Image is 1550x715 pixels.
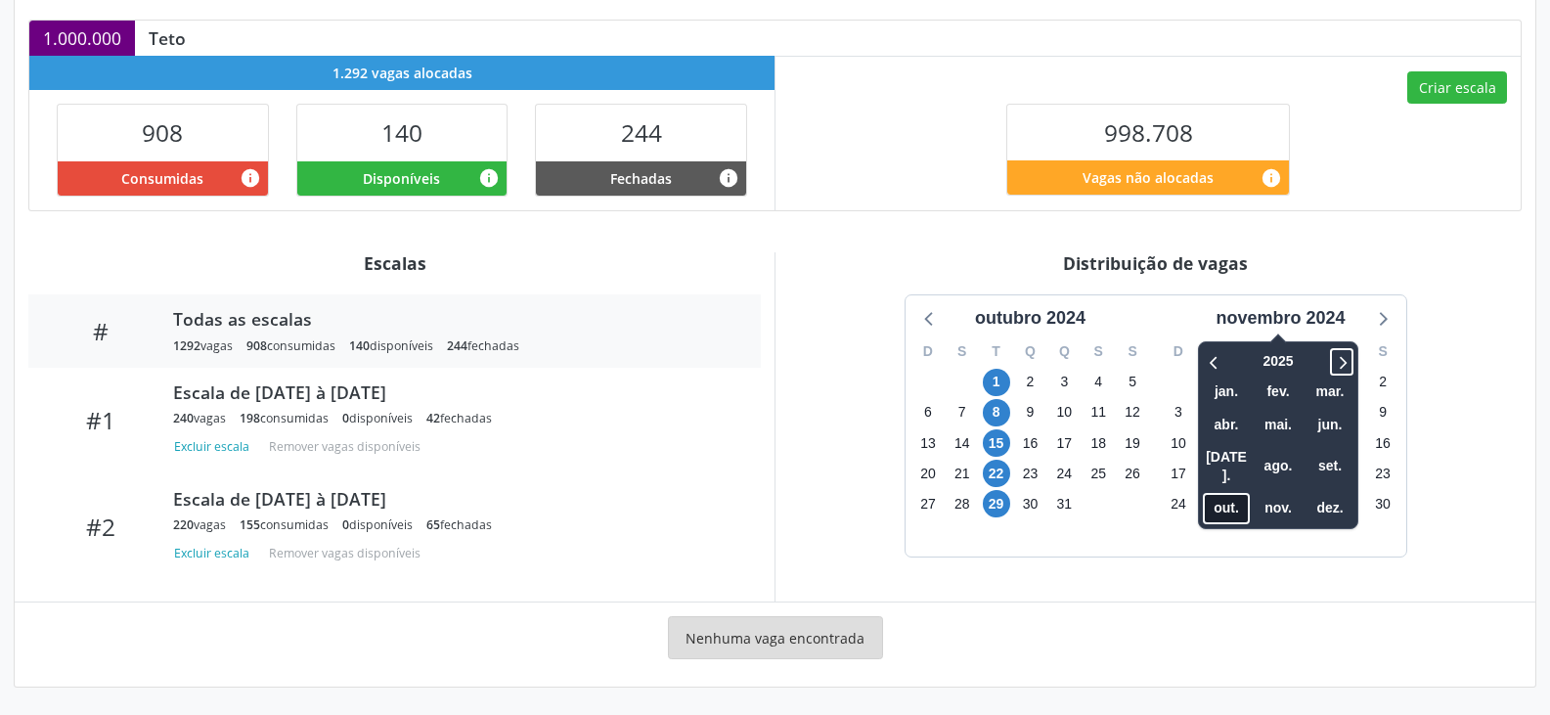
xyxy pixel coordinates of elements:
[240,516,260,533] span: 155
[1085,399,1112,426] span: sexta-feira, 11 de outubro de 2024
[1366,336,1400,367] div: S
[1119,429,1146,457] span: sábado, 19 de outubro de 2024
[173,540,257,566] button: Excluir escala
[914,460,942,487] span: domingo, 20 de outubro de 2024
[1050,460,1078,487] span: quinta-feira, 24 de outubro de 2024
[1013,336,1047,367] div: Q
[1369,369,1396,396] span: sábado, 2 de novembro de 2024
[1050,399,1078,426] span: quinta-feira, 10 de outubro de 2024
[363,168,440,189] span: Disponíveis
[1195,336,1229,367] div: S
[173,488,733,510] div: Escala de [DATE] à [DATE]
[945,336,979,367] div: S
[426,410,440,426] span: 42
[1369,399,1396,426] span: sábado, 9 de novembro de 2024
[1016,460,1043,487] span: quarta-feira, 23 de outubro de 2024
[1369,490,1396,517] span: sábado, 30 de novembro de 2024
[381,116,422,149] span: 140
[1369,460,1396,487] span: sábado, 23 de novembro de 2024
[914,429,942,457] span: domingo, 13 de outubro de 2024
[240,167,261,189] i: Vagas alocadas que possuem marcações associadas
[914,490,942,517] span: domingo, 27 de outubro de 2024
[1306,451,1353,481] span: setembro 2000
[1047,336,1082,367] div: Q
[983,429,1010,457] span: terça-feira, 15 de outubro de 2024
[1165,429,1192,457] span: domingo, 10 de novembro de 2024
[983,369,1010,396] span: terça-feira, 1 de outubro de 2024
[911,336,946,367] div: D
[1082,336,1116,367] div: S
[246,337,335,354] div: consumidas
[1083,167,1214,188] span: Vagas não alocadas
[1203,377,1250,407] span: janeiro 2000
[29,21,135,56] div: 1.000.000
[1407,71,1507,105] button: Criar escala
[121,168,203,189] span: Consumidas
[621,116,662,149] span: 244
[426,410,492,426] div: fechadas
[1255,410,1302,440] span: maio 2000
[42,406,159,434] div: #1
[342,410,413,426] div: disponíveis
[173,433,257,460] button: Excluir escala
[1208,305,1352,332] div: novembro 2024
[349,337,433,354] div: disponíveis
[1116,336,1150,367] div: S
[1104,116,1193,149] span: 998.708
[173,410,226,426] div: vagas
[246,337,267,354] span: 908
[240,410,260,426] span: 198
[173,308,733,330] div: Todas as escalas
[426,516,440,533] span: 65
[447,337,467,354] span: 244
[1369,429,1396,457] span: sábado, 16 de novembro de 2024
[28,252,761,274] div: Escalas
[967,305,1093,332] div: outubro 2024
[342,410,349,426] span: 0
[447,337,519,354] div: fechadas
[1162,336,1196,367] div: D
[983,490,1010,517] span: terça-feira, 29 de outubro de 2024
[1165,460,1192,487] span: domingo, 17 de novembro de 2024
[1085,429,1112,457] span: sexta-feira, 18 de outubro de 2024
[718,167,739,189] i: Vagas alocadas e sem marcações associadas que tiveram sua disponibilidade fechada
[1165,399,1192,426] span: domingo, 3 de novembro de 2024
[668,616,883,659] div: Nenhuma vaga encontrada
[1306,410,1353,440] span: junho 2000
[478,167,500,189] i: Vagas alocadas e sem marcações associadas
[426,516,492,533] div: fechadas
[789,252,1522,274] div: Distribuição de vagas
[29,56,775,90] div: 1.292 vagas alocadas
[349,337,370,354] span: 140
[914,399,942,426] span: domingo, 6 de outubro de 2024
[1203,442,1250,492] span: julho 2000
[979,336,1013,367] div: T
[1085,369,1112,396] span: sexta-feira, 4 de outubro de 2024
[1165,490,1192,517] span: domingo, 24 de novembro de 2024
[1016,369,1043,396] span: quarta-feira, 2 de outubro de 2024
[1254,346,1304,377] span: 2025
[1255,451,1302,481] span: agosto 2000
[1016,429,1043,457] span: quarta-feira, 16 de outubro de 2024
[1119,369,1146,396] span: sábado, 5 de outubro de 2024
[1306,377,1353,407] span: março 2000
[1016,399,1043,426] span: quarta-feira, 9 de outubro de 2024
[1085,460,1112,487] span: sexta-feira, 25 de outubro de 2024
[1306,493,1353,523] span: dezembro 2000
[949,460,976,487] span: segunda-feira, 21 de outubro de 2024
[1203,410,1250,440] span: abril 2000
[1119,460,1146,487] span: sábado, 26 de outubro de 2024
[949,399,976,426] span: segunda-feira, 7 de outubro de 2024
[1050,490,1078,517] span: quinta-feira, 31 de outubro de 2024
[240,516,329,533] div: consumidas
[240,410,329,426] div: consumidas
[173,337,233,354] div: vagas
[1050,369,1078,396] span: quinta-feira, 3 de outubro de 2024
[1203,493,1250,523] span: outubro 2000
[1261,167,1282,189] i: Quantidade de vagas restantes do teto de vagas
[1255,377,1302,407] span: fevereiro 2000
[173,516,194,533] span: 220
[1050,429,1078,457] span: quinta-feira, 17 de outubro de 2024
[610,168,672,189] span: Fechadas
[173,337,200,354] span: 1292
